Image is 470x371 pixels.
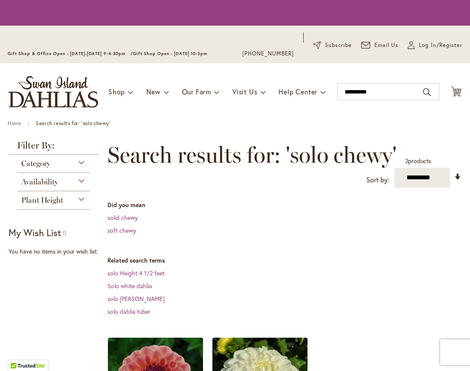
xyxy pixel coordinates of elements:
span: Gift Shop & Office Open - [DATE]-[DATE] 9-4:30pm / [8,51,133,56]
strong: My Wish List [9,226,61,239]
a: solo dahlia tuber [107,307,151,315]
a: Log In/Register [408,41,462,50]
span: Our Farm [182,87,211,96]
a: [PHONE_NUMBER] [242,50,294,58]
strong: Filter By: [9,141,99,155]
span: Search results for: 'solo chewy' [107,142,397,168]
span: Email Us [374,41,399,50]
span: Shop [108,87,125,96]
button: Search [423,85,431,99]
span: Category [21,159,50,168]
span: Gift Shop Open - [DATE] 10-3pm [133,51,207,56]
label: Sort by: [366,172,389,188]
a: Email Us [361,41,399,50]
a: Subscribe [313,41,352,50]
span: Help Center [279,87,317,96]
strong: Search results for: 'solo chewy' [36,120,110,126]
span: Visit Us [232,87,257,96]
a: solid chewy [107,213,138,222]
span: 2 [405,157,408,165]
p: products [405,154,431,168]
a: Home [8,120,21,126]
span: Log In/Register [419,41,462,50]
span: Plant Height [21,196,63,205]
div: You have no items in your wish list. [9,247,103,256]
dt: Did you mean [107,201,461,209]
dt: Related search terms [107,256,461,265]
span: Subscribe [325,41,352,50]
span: Availability [21,177,58,187]
span: New [146,87,160,96]
a: solo Height 4 1/2 feet [107,269,165,277]
a: soft chewy [107,226,136,234]
a: store logo [9,76,98,108]
a: solo [PERSON_NAME] [107,295,165,303]
a: Solo white dahlia [107,282,152,290]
